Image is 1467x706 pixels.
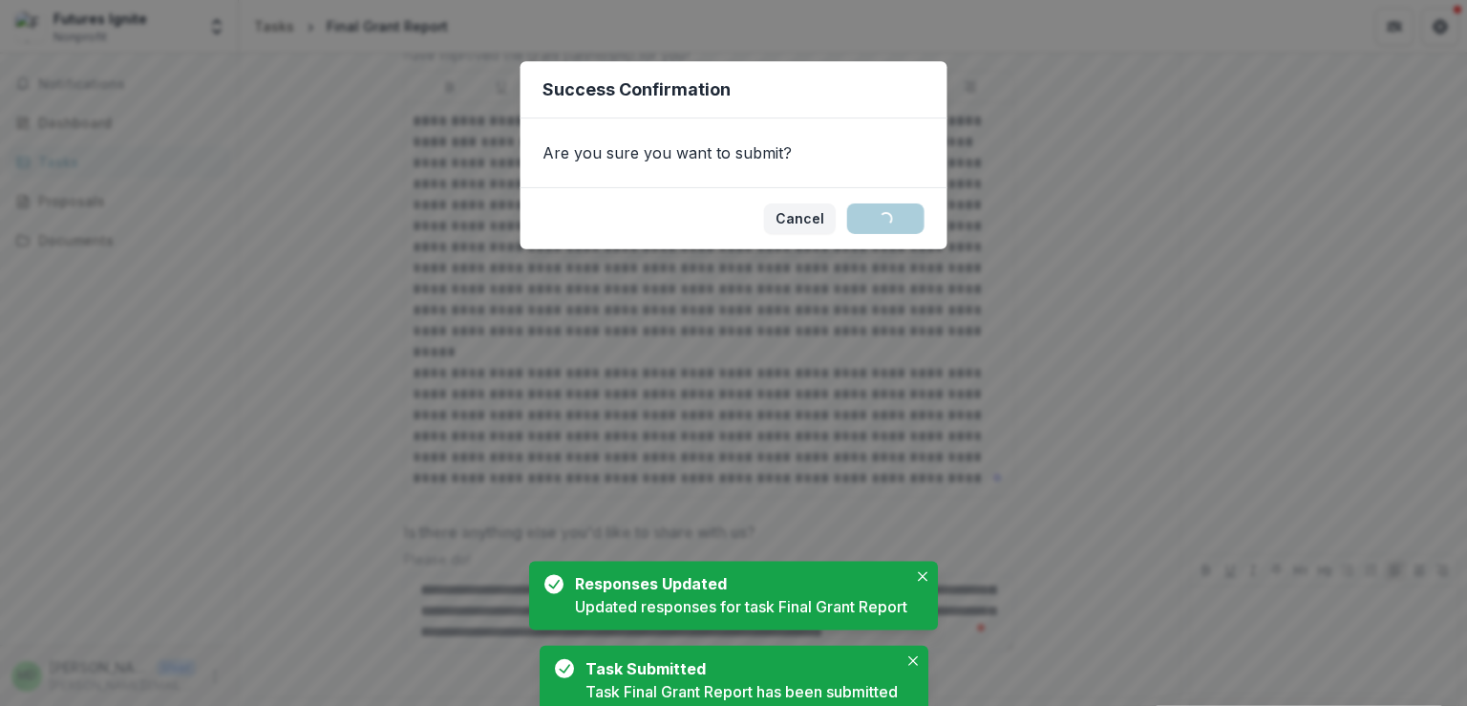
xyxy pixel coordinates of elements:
div: Updated responses for task Final Grant Report [575,595,907,618]
div: Responses Updated [575,572,900,595]
button: Close [911,565,934,588]
header: Success Confirmation [521,61,947,118]
div: Are you sure you want to submit? [521,118,947,187]
div: Task Submitted [585,657,890,680]
div: Task Final Grant Report has been submitted [585,680,898,703]
button: Cancel [764,203,836,234]
button: Close [902,650,925,673]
